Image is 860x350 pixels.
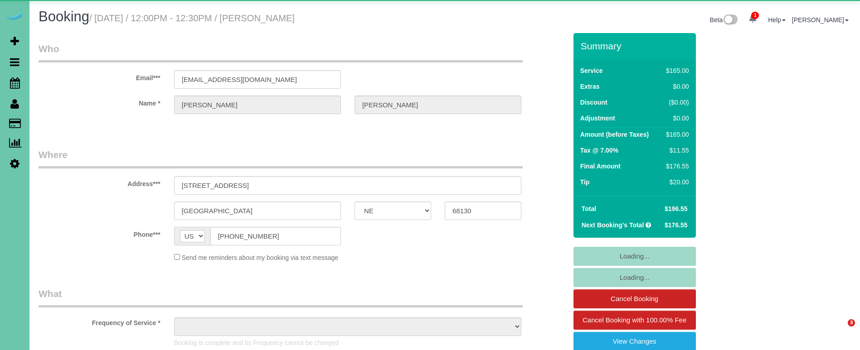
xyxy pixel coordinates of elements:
[580,146,618,155] label: Tax @ 7.00%
[662,146,689,155] div: $11.55
[583,316,686,324] span: Cancel Booking with 100.00% Fee
[39,9,89,24] span: Booking
[39,287,523,307] legend: What
[581,41,691,51] h3: Summary
[710,16,738,24] a: Beta
[848,319,855,326] span: 3
[662,66,689,75] div: $165.00
[582,221,644,229] strong: Next Booking's Total
[662,98,689,107] div: ($0.00)
[792,16,849,24] a: [PERSON_NAME]
[573,311,696,330] a: Cancel Booking with 100.00% Fee
[5,9,24,22] img: Automaid Logo
[580,114,615,123] label: Adjustment
[665,221,688,229] span: $176.55
[32,96,167,108] label: Name *
[32,315,167,327] label: Frequency of Service *
[580,177,590,187] label: Tip
[174,338,521,347] p: Booking is complete and its Frequency cannot be changed
[662,130,689,139] div: $165.00
[39,148,523,168] legend: Where
[751,12,759,19] span: 1
[39,42,523,62] legend: Who
[580,82,600,91] label: Extras
[662,177,689,187] div: $20.00
[580,98,607,107] label: Discount
[744,9,762,29] a: 1
[662,114,689,123] div: $0.00
[662,82,689,91] div: $0.00
[768,16,786,24] a: Help
[582,205,596,212] strong: Total
[665,205,688,212] span: $196.55
[829,319,851,341] iframe: Intercom live chat
[573,289,696,308] a: Cancel Booking
[723,14,738,26] img: New interface
[580,162,621,171] label: Final Amount
[662,162,689,171] div: $176.55
[89,13,295,23] small: / [DATE] / 12:00PM - 12:30PM / [PERSON_NAME]
[182,254,339,261] span: Send me reminders about my booking via text message
[580,66,603,75] label: Service
[580,130,649,139] label: Amount (before Taxes)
